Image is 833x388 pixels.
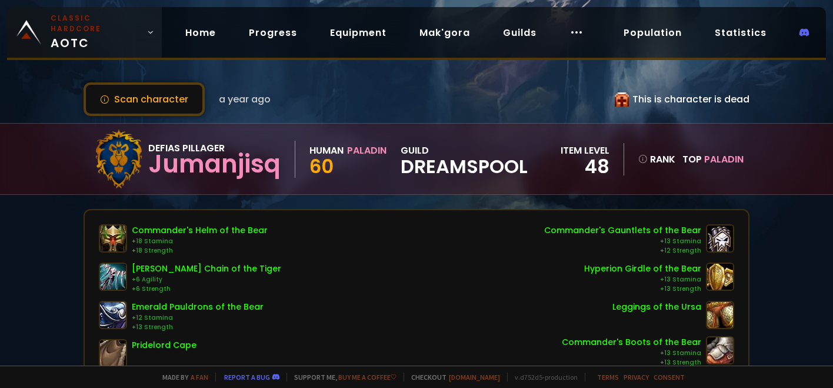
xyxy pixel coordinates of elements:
div: item level [561,143,609,158]
small: Classic Hardcore [51,13,142,34]
div: Commander's Gauntlets of the Bear [544,224,701,237]
div: +13 Strength [584,284,701,294]
a: Privacy [624,373,649,382]
div: +12 Strength [544,246,701,256]
a: Report a bug [224,373,270,382]
span: DreamsPool [401,158,528,175]
div: +12 Stamina [132,313,264,323]
div: Commander's Boots of the Bear [562,336,701,349]
span: v. d752d5 - production [507,373,578,382]
div: +13 Stamina [562,349,701,358]
div: Jumanjisq [148,155,281,173]
div: +13 Strength [132,323,264,332]
span: AOTC [51,13,142,52]
a: Guilds [494,21,546,45]
span: Checkout [404,373,500,382]
a: Terms [597,373,619,382]
a: Equipment [321,21,396,45]
div: +18 Strength [132,246,268,256]
a: Buy me a coffee [338,373,396,382]
span: Paladin [704,152,744,166]
img: item-10379 [99,224,127,253]
button: Scan character [84,82,205,116]
span: a year ago [219,92,271,107]
div: guild [401,143,528,175]
div: Commander's Helm of the Bear [132,224,268,237]
div: Pridelord Cape [132,339,196,351]
span: Support me, [286,373,396,382]
div: Top [682,152,744,167]
img: item-10380 [706,224,734,253]
div: Defias Pillager [148,141,281,155]
img: item-12042 [99,263,127,291]
div: +13 Stamina [584,275,701,284]
img: item-14673 [99,339,127,367]
a: Home [176,21,225,45]
img: item-10387 [706,263,734,291]
div: Leggings of the Ursa [612,301,701,313]
img: item-21316 [706,301,734,329]
div: Paladin [347,143,386,158]
div: This is character is dead [615,92,749,107]
div: Hyperion Girdle of the Bear [584,263,701,275]
a: a fan [191,373,208,382]
a: Progress [239,21,306,45]
div: Emerald Pauldrons of the Bear [132,301,264,313]
div: [PERSON_NAME] Chain of the Tiger [132,263,281,275]
a: Mak'gora [410,21,479,45]
div: 48 [561,158,609,175]
a: Population [614,21,691,45]
span: Made by [155,373,208,382]
a: Consent [654,373,685,382]
div: +6 Strength [132,284,281,294]
img: item-10281 [99,301,127,329]
span: 60 [309,153,334,180]
div: rank [638,152,675,167]
img: item-10376 [706,336,734,364]
div: +6 Agility [132,275,281,284]
div: +13 Strength [562,358,701,367]
a: [DOMAIN_NAME] [449,373,500,382]
a: Classic HardcoreAOTC [7,7,162,58]
div: +13 Stamina [544,237,701,246]
div: +18 Stamina [132,237,268,246]
a: Statistics [705,21,776,45]
div: Human [309,143,344,158]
